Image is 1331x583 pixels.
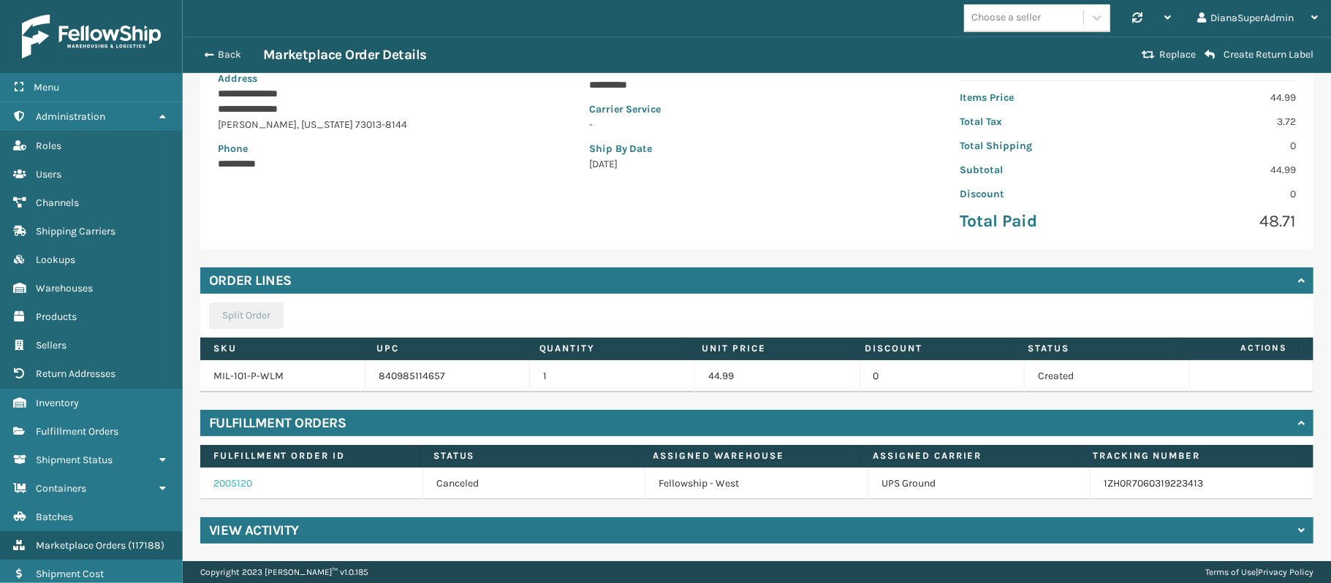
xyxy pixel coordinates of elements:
[213,477,252,489] a: 2005120
[36,310,77,323] span: Products
[263,46,427,64] h3: Marketplace Order Details
[1205,567,1256,577] a: Terms of Use
[209,302,284,329] button: Split Order
[960,186,1119,202] p: Discount
[873,449,1066,462] label: Assigned Carrier
[213,370,284,382] a: MIL-101-P-WLM
[702,342,838,355] label: Unit Price
[589,141,925,156] p: Ship By Date
[213,342,349,355] label: SKU
[36,367,115,380] span: Return Addresses
[34,81,59,94] span: Menu
[1137,138,1296,153] p: 0
[865,342,1001,355] label: Discount
[36,454,113,466] span: Shipment Status
[868,468,1091,500] td: UPS Ground
[960,114,1119,129] p: Total Tax
[589,156,925,172] p: [DATE]
[530,360,695,392] td: 1
[539,342,675,355] label: Quantity
[36,482,86,495] span: Containers
[36,168,61,180] span: Users
[1142,50,1155,60] i: Replace
[218,141,554,156] p: Phone
[209,522,299,539] h4: View Activity
[1137,90,1296,105] p: 44.99
[1137,162,1296,178] p: 44.99
[960,90,1119,105] p: Items Price
[589,102,925,117] p: Carrier Service
[36,511,73,523] span: Batches
[1137,210,1296,232] p: 48.71
[1025,360,1190,392] td: Created
[1104,477,1203,489] a: 1ZH0R7060319223413
[36,282,93,294] span: Warehouses
[1205,561,1313,583] div: |
[960,138,1119,153] p: Total Shipping
[128,539,164,552] span: ( 117188 )
[200,561,368,583] p: Copyright 2023 [PERSON_NAME]™ v 1.0.185
[36,539,126,552] span: Marketplace Orders
[695,360,860,392] td: 44.99
[213,449,406,462] label: Fulfillment Order Id
[1137,186,1296,202] p: 0
[36,425,118,438] span: Fulfillment Orders
[1200,48,1318,61] button: Create Return Label
[860,360,1025,392] td: 0
[645,468,868,500] td: Fellowship - West
[376,342,512,355] label: UPC
[36,339,67,351] span: Sellers
[1205,49,1215,61] i: Create Return Label
[209,414,346,432] h4: Fulfillment Orders
[36,254,75,266] span: Lookups
[433,449,626,462] label: Status
[22,15,161,58] img: logo
[653,449,846,462] label: Assigned Warehouse
[36,197,79,209] span: Channels
[36,225,115,237] span: Shipping Carriers
[218,72,257,85] span: Address
[1137,114,1296,129] p: 3.72
[971,10,1041,26] div: Choose a seller
[36,110,105,123] span: Administration
[365,360,531,392] td: 840985114657
[1182,336,1296,360] span: Actions
[209,272,292,289] h4: Order Lines
[960,210,1119,232] p: Total Paid
[218,117,554,132] p: [PERSON_NAME] , [US_STATE] 73013-8144
[1258,567,1313,577] a: Privacy Policy
[423,468,646,500] td: Canceled
[1093,449,1286,462] label: Tracking Number
[36,140,61,152] span: Roles
[589,117,925,132] p: -
[1137,48,1200,61] button: Replace
[196,48,263,61] button: Back
[1028,342,1164,355] label: Status
[36,397,79,409] span: Inventory
[960,162,1119,178] p: Subtotal
[36,568,104,580] span: Shipment Cost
